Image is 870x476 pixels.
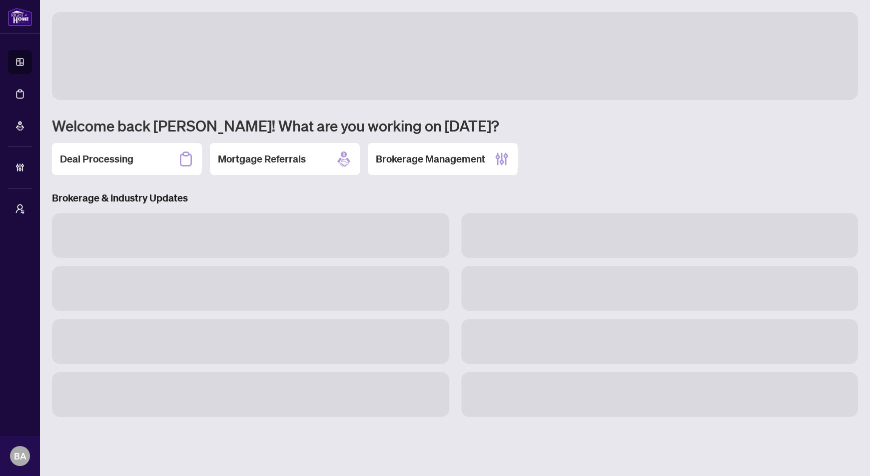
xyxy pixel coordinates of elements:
img: logo [8,7,32,26]
h3: Brokerage & Industry Updates [52,191,858,205]
h2: Mortgage Referrals [218,152,306,166]
h2: Brokerage Management [376,152,485,166]
h2: Deal Processing [60,152,133,166]
span: BA [14,449,26,463]
span: user-switch [15,204,25,214]
h1: Welcome back [PERSON_NAME]! What are you working on [DATE]? [52,116,858,135]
